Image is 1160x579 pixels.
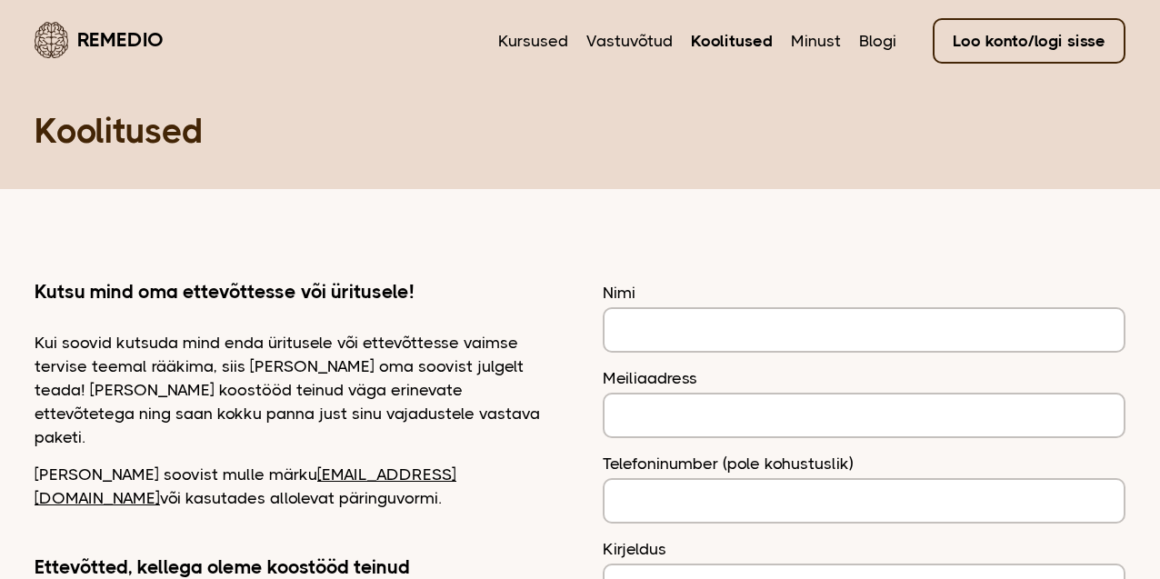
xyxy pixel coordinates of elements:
a: Remedio [35,18,164,61]
p: [PERSON_NAME] soovist mulle märku või kasutades allolevat päringuvormi. [35,463,557,510]
a: Loo konto/logi sisse [933,18,1125,64]
a: Minust [791,29,841,53]
img: Remedio logo [35,22,68,58]
label: Telefoninumber (pole kohustuslik) [603,452,1125,475]
a: Blogi [859,29,896,53]
p: Kui soovid kutsuda mind enda üritusele või ettevõttesse vaimse tervise teemal rääkima, siis [PERS... [35,331,557,449]
a: Vastuvõtud [586,29,673,53]
a: Kursused [498,29,568,53]
a: Koolitused [691,29,773,53]
h1: Koolitused [35,109,1125,153]
label: Kirjeldus [603,537,1125,561]
label: Meiliaadress [603,366,1125,390]
label: Nimi [603,281,1125,304]
h2: Ettevõtted, kellega oleme koostööd teinud [35,555,557,579]
h2: Kutsu mind oma ettevõttesse või üritusele! [35,280,557,304]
